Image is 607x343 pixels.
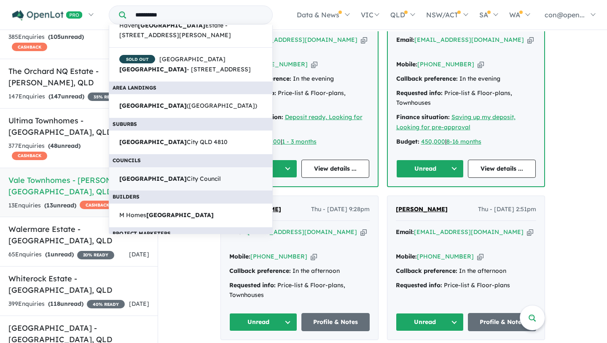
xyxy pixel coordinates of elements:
[12,152,47,160] span: CASHBACK
[396,113,516,131] u: Saving up my deposit, Looking for pre-approval
[468,313,536,331] a: Profile & Notes
[109,3,273,48] a: SOLD OUTHaven[GEOGRAPHIC_DATA]Estate - [STREET_ADDRESS][PERSON_NAME]
[282,138,317,145] a: 1 - 3 months
[8,141,110,161] div: 377 Enquir ies
[396,74,536,84] div: In the evening
[477,252,483,261] button: Copy
[109,167,273,191] a: [GEOGRAPHIC_DATA]City Council
[527,35,534,44] button: Copy
[8,65,149,88] h5: The Orchard NQ Estate - [PERSON_NAME] , QLD
[396,253,417,260] strong: Mobile:
[229,267,291,275] strong: Callback preference:
[361,35,367,44] button: Copy
[47,250,51,258] span: 1
[414,36,524,44] a: [EMAIL_ADDRESS][DOMAIN_NAME]
[88,93,125,101] span: 35 % READY
[230,113,363,131] u: Deposit ready, Looking for pre-approval
[396,313,464,331] button: Unread
[229,266,370,276] div: In the afternoon
[48,33,84,41] strong: ( unread)
[119,65,187,73] strong: [GEOGRAPHIC_DATA]
[129,250,149,258] span: [DATE]
[48,300,83,308] strong: ( unread)
[396,160,464,178] button: Unread
[230,88,369,109] div: Price-list & Floor-plans, Townhouses
[80,201,115,209] span: CASHBACK
[129,300,149,308] span: [DATE]
[50,33,61,41] span: 105
[229,280,370,301] div: Price-list & Floor-plans, Townhouses
[478,60,484,69] button: Copy
[119,11,262,41] span: Haven Estate - [STREET_ADDRESS][PERSON_NAME]
[396,205,448,213] span: [PERSON_NAME]
[8,223,149,246] h5: Walermare Estate - [GEOGRAPHIC_DATA] , QLD
[396,204,448,215] a: [PERSON_NAME]
[251,60,308,68] a: [PHONE_NUMBER]
[396,281,442,289] strong: Requested info:
[138,22,205,29] strong: [GEOGRAPHIC_DATA]
[360,228,367,237] button: Copy
[229,281,276,289] strong: Requested info:
[109,47,273,82] a: SOLD OUT[GEOGRAPHIC_DATA][GEOGRAPHIC_DATA]- [STREET_ADDRESS]
[396,60,417,68] strong: Mobile:
[119,55,155,63] span: SOLD OUT
[109,203,273,228] a: M Homes[GEOGRAPHIC_DATA]
[229,253,250,260] strong: Mobile:
[301,160,369,178] a: View details ...
[446,138,481,145] a: 8-16 months
[48,93,84,100] strong: ( unread)
[396,88,536,109] div: Price-list & Floor-plans, Townhouses
[113,84,156,91] b: Area Landings
[113,230,171,237] b: Project Marketers
[50,142,57,150] span: 48
[146,211,214,219] strong: [GEOGRAPHIC_DATA]
[8,115,149,138] h5: Ultima Townhomes - [GEOGRAPHIC_DATA] , QLD
[311,204,370,215] span: Thu - [DATE] 9:28pm
[128,6,271,24] input: Try estate name, suburb, builder or developer
[46,201,53,209] span: 13
[12,43,47,51] span: CASHBACK
[545,11,585,19] span: con@open...
[113,121,137,127] b: Suburbs
[51,93,61,100] span: 147
[527,228,533,237] button: Copy
[8,201,115,211] div: 13 Enquir ies
[230,137,369,147] div: |
[119,138,187,146] strong: [GEOGRAPHIC_DATA]
[44,201,76,209] strong: ( unread)
[396,89,443,97] strong: Requested info:
[119,210,214,220] span: M Homes
[301,313,370,331] a: Profile & Notes
[311,252,317,261] button: Copy
[229,313,298,331] button: Unread
[119,102,187,109] strong: [GEOGRAPHIC_DATA]
[8,273,149,296] h5: Whiterock Estate - [GEOGRAPHIC_DATA] , QLD
[50,300,60,308] span: 118
[421,138,445,145] a: 450,000
[230,74,369,84] div: In the evening
[119,175,187,182] strong: [GEOGRAPHIC_DATA]
[119,54,262,75] span: [GEOGRAPHIC_DATA] - [STREET_ADDRESS]
[119,174,221,184] span: City Council
[396,228,414,236] strong: Email:
[414,228,524,236] a: [EMAIL_ADDRESS][DOMAIN_NAME]
[247,228,357,236] a: [EMAIL_ADDRESS][DOMAIN_NAME]
[250,253,307,260] a: [PHONE_NUMBER]
[417,253,474,260] a: [PHONE_NUMBER]
[396,280,536,291] div: Price-list & Floor-plans
[119,137,228,147] span: City QLD 4810
[396,113,450,121] strong: Finance situation:
[396,266,536,276] div: In the afternoon
[45,250,74,258] strong: ( unread)
[8,32,115,52] div: 385 Enquir ies
[113,157,141,163] b: Councils
[8,92,125,102] div: 147 Enquir ies
[12,10,83,21] img: Openlot PRO Logo White
[8,174,149,197] h5: Vale Townhomes - [PERSON_NAME][GEOGRAPHIC_DATA] , QLD
[87,300,125,308] span: 40 % READY
[396,267,457,275] strong: Callback preference:
[311,60,317,69] button: Copy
